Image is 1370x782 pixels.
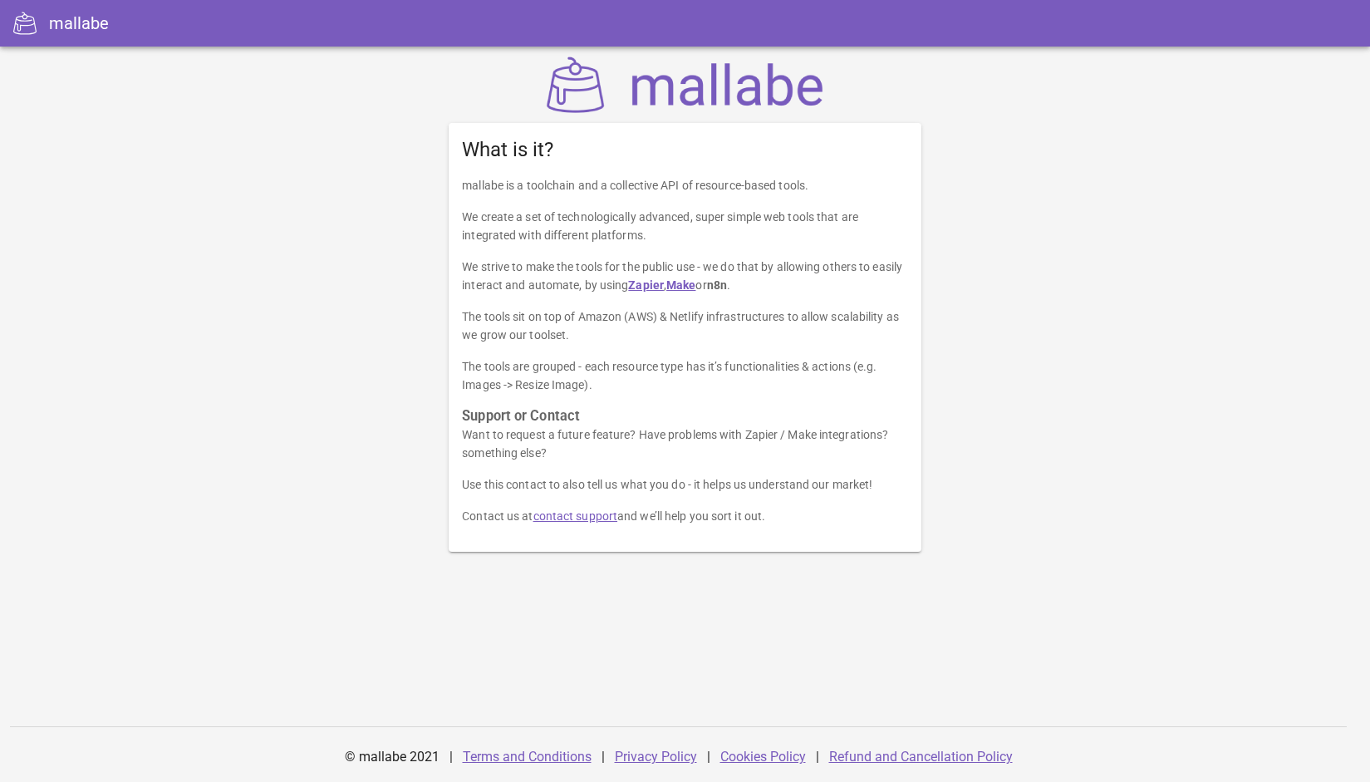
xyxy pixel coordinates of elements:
a: Cookies Policy [720,749,806,765]
p: Contact us at and we’ll help you sort it out. [462,507,908,525]
a: contact support [533,509,618,523]
p: The tools are grouped - each resource type has it’s functionalities & actions (e.g. Images -> Res... [462,357,908,394]
div: | [816,737,819,777]
p: Want to request a future feature? Have problems with Zapier / Make integrations? something else? [462,425,908,462]
strong: n8n [707,278,727,292]
p: We strive to make the tools for the public use - we do that by allowing others to easily interact... [462,258,908,294]
a: Refund and Cancellation Policy [829,749,1013,765]
div: © mallabe 2021 [335,737,449,777]
img: mallabe Logo [543,57,828,113]
a: Zapier [628,278,664,292]
div: | [707,737,710,777]
a: Privacy Policy [615,749,697,765]
div: | [602,737,605,777]
div: What is it? [449,123,921,176]
a: Terms and Conditions [463,749,592,765]
p: mallabe is a toolchain and a collective API of resource-based tools. [462,176,908,194]
div: | [449,737,453,777]
p: The tools sit on top of Amazon (AWS) & Netlify infrastructures to allow scalability as we grow ou... [462,307,908,344]
h3: Support or Contact [462,407,908,425]
a: Make [666,278,695,292]
p: Use this contact to also tell us what you do - it helps us understand our market! [462,475,908,494]
p: We create a set of technologically advanced, super simple web tools that are integrated with diff... [462,208,908,244]
div: mallabe [49,11,109,36]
